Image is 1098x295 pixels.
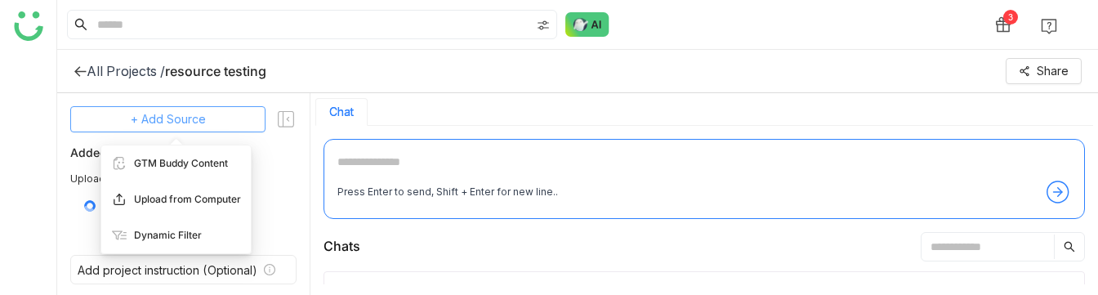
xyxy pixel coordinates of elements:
div: Chats [324,236,360,257]
button: Share [1006,58,1082,84]
span: Share [1037,62,1069,80]
div: 3 [1003,10,1018,25]
img: help.svg [1041,18,1057,34]
div: resource testing [165,63,266,79]
span: Upload from Computer [134,192,241,207]
span: + Add Source [131,110,206,128]
span: Dynamic Filter [134,228,202,243]
div: Added Sources [70,142,297,162]
button: Chat [329,105,354,118]
div: Press Enter to send, Shift + Enter for new line.. [337,185,558,200]
div: Add project instruction (Optional) [78,263,257,277]
img: search-type.svg [537,19,550,32]
img: ask-buddy-normal.svg [565,12,609,37]
span: GTM Buddy Content [134,156,228,171]
div: All Projects / [87,63,165,79]
img: logo [14,11,43,41]
img: uploading.gif [80,196,100,216]
button: + Add Source [70,106,266,132]
div: Uploaded Files [70,172,297,186]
